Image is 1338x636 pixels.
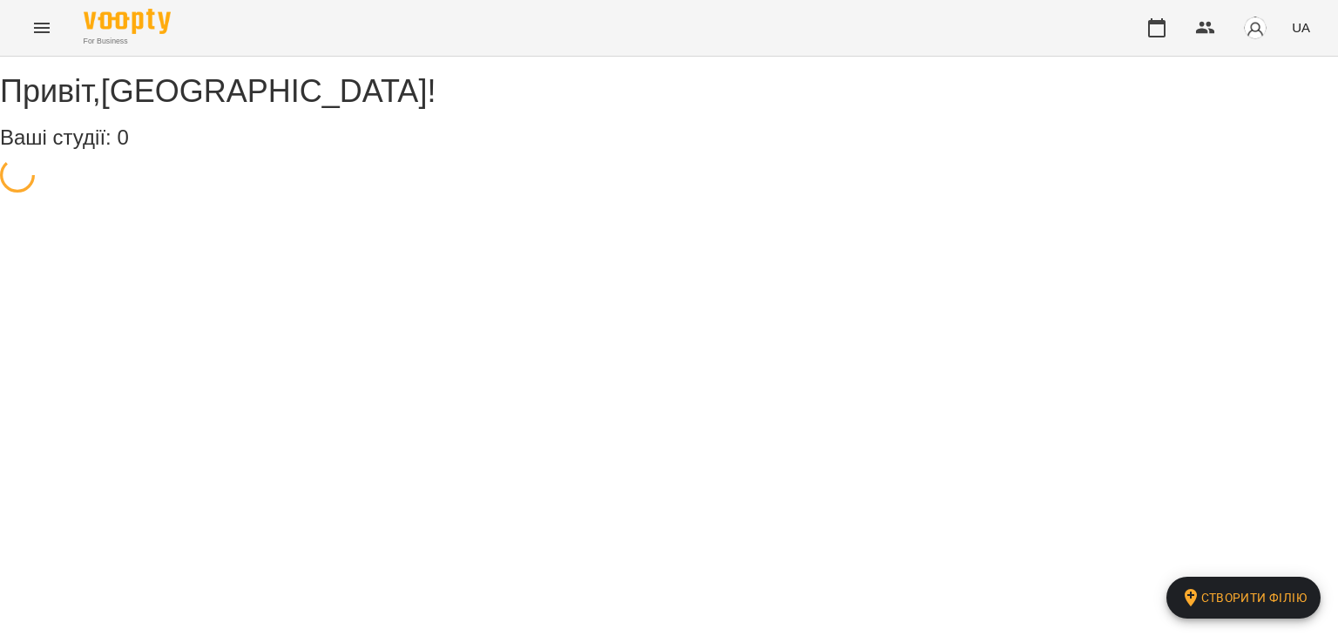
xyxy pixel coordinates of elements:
span: 0 [117,125,128,149]
img: Voopty Logo [84,9,171,34]
span: UA [1292,18,1310,37]
span: For Business [84,36,171,47]
button: Menu [21,7,63,49]
img: avatar_s.png [1243,16,1267,40]
button: UA [1285,11,1317,44]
